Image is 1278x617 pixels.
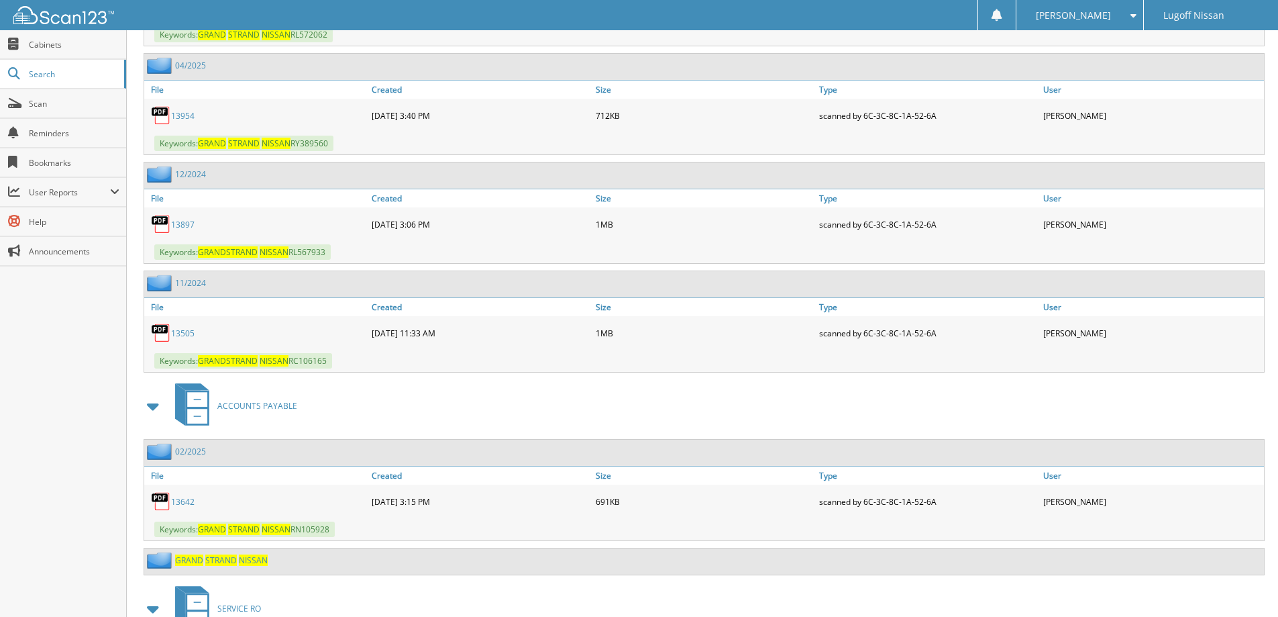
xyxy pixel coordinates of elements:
[13,6,114,24] img: scan123-logo-white.svg
[368,467,592,485] a: Created
[260,246,288,258] span: NISSAN
[144,189,368,207] a: File
[29,128,119,139] span: Reminders
[151,105,171,126] img: PDF.png
[368,320,592,346] div: [DATE] 11:33 AM
[154,353,332,369] span: Keywords: RC106165
[29,157,119,169] span: Bookmarks
[816,320,1040,346] div: scanned by 6C-3C-8C-1A-52-6A
[368,81,592,99] a: Created
[1211,553,1278,617] iframe: Chat Widget
[228,29,260,40] span: STRAND
[147,275,175,291] img: folder2.png
[1036,11,1111,19] span: [PERSON_NAME]
[29,216,119,228] span: Help
[368,189,592,207] a: Created
[816,298,1040,316] a: Type
[262,138,290,149] span: NISSAN
[368,488,592,515] div: [DATE] 3:15 PM
[144,298,368,316] a: File
[368,211,592,238] div: [DATE] 3:06 PM
[1040,102,1264,129] div: [PERSON_NAME]
[154,244,331,260] span: Keywords: RL567933
[1040,81,1264,99] a: User
[1163,11,1224,19] span: Lugoff Nissan
[154,27,333,42] span: Keywords: RL572062
[171,328,195,339] a: 13505
[151,323,171,343] img: PDF.png
[226,355,258,367] span: STRAND
[228,138,260,149] span: STRAND
[144,467,368,485] a: File
[154,522,335,537] span: Keywords: RN105928
[592,298,816,316] a: Size
[262,524,290,535] span: NISSAN
[171,219,195,230] a: 13897
[1040,320,1264,346] div: [PERSON_NAME]
[151,491,171,512] img: PDF.png
[198,246,226,258] span: GRAND
[228,524,260,535] span: STRAND
[239,555,268,566] span: NISSAN
[816,189,1040,207] a: Type
[226,246,258,258] span: STRAND
[592,81,816,99] a: Size
[175,277,206,289] a: 11/2024
[175,446,206,457] a: 02/2025
[816,81,1040,99] a: Type
[1040,488,1264,515] div: [PERSON_NAME]
[29,68,117,80] span: Search
[368,298,592,316] a: Created
[167,379,297,432] a: ACCOUNTS PAYABLE
[592,189,816,207] a: Size
[592,320,816,346] div: 1MB
[198,524,226,535] span: GRAND
[198,29,226,40] span: GRAND
[175,169,206,180] a: 12/2024
[816,467,1040,485] a: Type
[592,488,816,515] div: 691KB
[171,496,195,508] a: 13642
[175,60,206,71] a: 04/2025
[154,136,333,151] span: Keywords: RY389560
[816,102,1040,129] div: scanned by 6C-3C-8C-1A-52-6A
[592,467,816,485] a: Size
[1040,298,1264,316] a: User
[29,98,119,109] span: Scan
[1040,467,1264,485] a: User
[175,555,268,566] a: GRAND STRAND NISSAN
[592,102,816,129] div: 712KB
[262,29,290,40] span: NISSAN
[29,246,119,257] span: Announcements
[217,400,297,412] span: ACCOUNTS PAYABLE
[198,138,226,149] span: GRAND
[147,57,175,74] img: folder2.png
[147,166,175,183] img: folder2.png
[1040,211,1264,238] div: [PERSON_NAME]
[816,488,1040,515] div: scanned by 6C-3C-8C-1A-52-6A
[205,555,237,566] span: STRAND
[198,355,226,367] span: GRAND
[29,187,110,198] span: User Reports
[147,552,175,569] img: folder2.png
[144,81,368,99] a: File
[151,214,171,234] img: PDF.png
[217,603,261,614] span: SERVICE RO
[175,555,203,566] span: GRAND
[368,102,592,129] div: [DATE] 3:40 PM
[1040,189,1264,207] a: User
[260,355,288,367] span: NISSAN
[29,39,119,50] span: Cabinets
[147,443,175,460] img: folder2.png
[592,211,816,238] div: 1MB
[816,211,1040,238] div: scanned by 6C-3C-8C-1A-52-6A
[171,110,195,122] a: 13954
